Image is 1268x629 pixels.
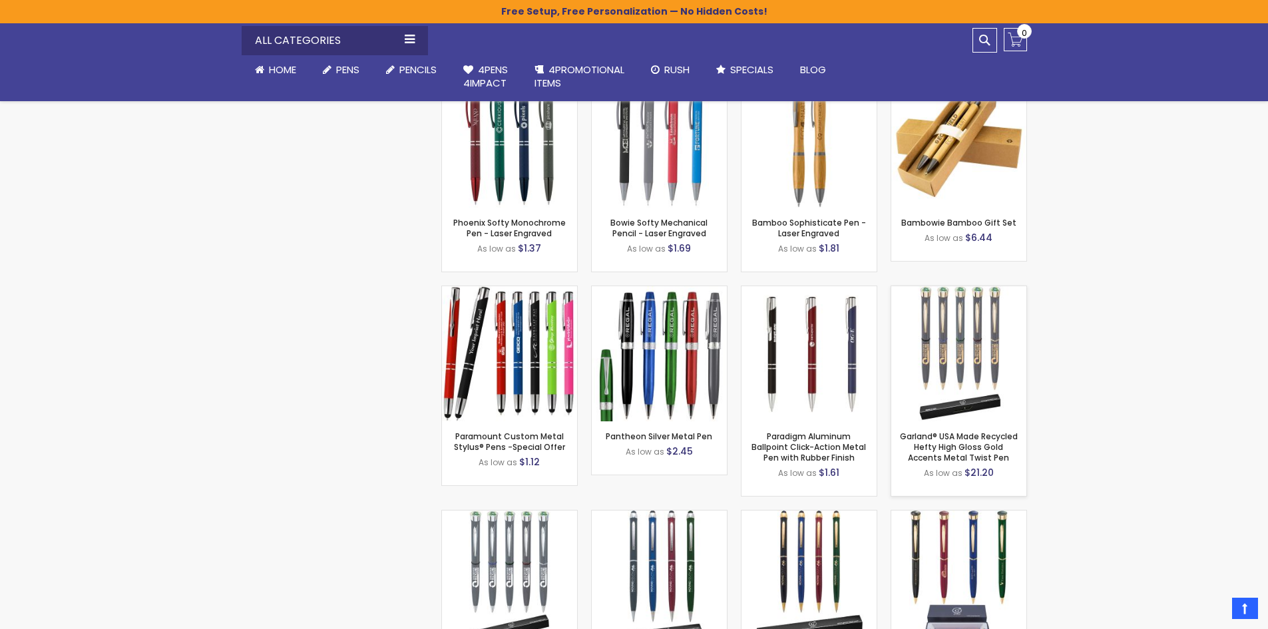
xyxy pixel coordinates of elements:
a: Phoenix Softy Monochrome Pen - Laser Engraved [453,217,566,239]
a: Bambowie Bamboo Gift Set [901,217,1016,228]
img: Phoenix Softy Monochrome Pen - Laser Engraved [442,73,577,208]
span: As low as [479,457,517,468]
a: 0 [1004,28,1027,51]
span: $1.61 [819,466,839,479]
a: Specials [703,55,787,85]
span: As low as [925,232,963,244]
a: Paradigm Aluminum Ballpoint Click-Action Metal Pen with Rubber Finish [741,286,877,297]
img: Paradigm Aluminum Ballpoint Click-Action Metal Pen with Rubber Finish [741,286,877,421]
a: Top [1232,598,1258,619]
a: Garland® USA Made Recycled Hefty High Gloss Gold Accents Metal Twist Pen [891,286,1026,297]
div: All Categories [242,26,428,55]
a: Personalized Garland® USA Made Hefty Gold Accents Matte Ballpoint Metal Twist Stylus Pen [741,510,877,521]
span: As low as [778,467,817,479]
a: Home [242,55,310,85]
a: Bamboo Sophisticate Pen - Laser Engraved [752,217,866,239]
a: Paramount Custom Metal Stylus® Pens -Special Offer [454,431,565,453]
a: Executive Aura Pen - Garland® USA Made High Gloss Gold Accents Executive Metal Twist Pen [891,510,1026,521]
img: Bamboo Sophisticate Pen - Laser Engraved [741,73,877,208]
span: As low as [477,243,516,254]
img: Bowie Softy Mechanical Pencil - Laser Engraved [592,73,727,208]
span: As low as [626,446,664,457]
img: Paramount Custom Metal Stylus® Pens -Special Offer [442,286,577,421]
span: 4Pens 4impact [463,63,508,90]
span: Pens [336,63,359,77]
span: $1.81 [819,242,839,255]
a: 4Pens4impact [450,55,521,99]
span: $21.20 [964,466,994,479]
a: Pens [310,55,373,85]
span: 0 [1022,27,1027,39]
a: Personalized Garland® USA Made Hefty Chrome Accents Matte Ballpoint Metal Twist Stylus Pen [592,510,727,521]
span: Specials [730,63,773,77]
a: Bowie Softy Mechanical Pencil - Laser Engraved [610,217,708,239]
span: As low as [924,467,962,479]
a: 4PROMOTIONALITEMS [521,55,638,99]
a: Paramount Custom Metal Stylus® Pens -Special Offer [442,286,577,297]
span: As low as [627,243,666,254]
a: Pencils [373,55,450,85]
span: $1.37 [518,242,541,255]
img: Bambowie Bamboo Gift Set [891,73,1026,208]
a: Garland® USA Made Recycled Hefty High Gloss Gold Accents Metal Twist Pen [900,431,1018,463]
span: $1.69 [668,242,691,255]
span: Blog [800,63,826,77]
a: Garland® USA Made Recycled Hefty High Gloss Chrome Accents Metal Twist Pen [442,510,577,521]
a: Blog [787,55,839,85]
img: Pantheon Silver Metal Pen [592,286,727,421]
a: Rush [638,55,703,85]
span: $1.12 [519,455,540,469]
a: Paradigm Aluminum Ballpoint Click-Action Metal Pen with Rubber Finish [751,431,866,463]
span: 4PROMOTIONAL ITEMS [534,63,624,90]
span: Home [269,63,296,77]
a: Pantheon Silver Metal Pen [606,431,712,442]
span: Pencils [399,63,437,77]
span: As low as [778,243,817,254]
img: Garland® USA Made Recycled Hefty High Gloss Gold Accents Metal Twist Pen [891,286,1026,421]
span: $6.44 [965,231,992,244]
span: $2.45 [666,445,693,458]
span: Rush [664,63,690,77]
a: Pantheon Silver Metal Pen [592,286,727,297]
